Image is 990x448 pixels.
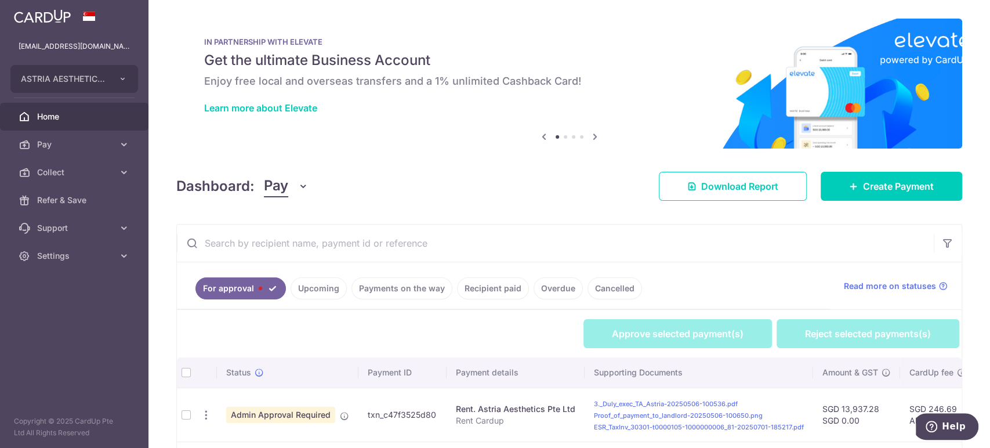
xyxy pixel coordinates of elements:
a: For approval [195,277,286,299]
h6: Enjoy free local and overseas transfers and a 1% unlimited Cashback Card! [204,74,934,88]
span: Admin Approval Required [226,407,335,423]
span: Amount & GST [822,367,878,378]
p: Rent Cardup [456,415,575,427]
a: Create Payment [821,172,962,201]
span: Pay [264,175,288,197]
span: Download Report [701,179,778,193]
a: Recipient paid [457,277,529,299]
span: Refer & Save [37,194,114,206]
button: ASTRIA AESTHETICS PTE. LTD. [10,65,138,93]
button: Pay [264,175,309,197]
input: Search by recipient name, payment id or reference [177,225,934,262]
span: Pay [37,139,114,150]
span: CardUp fee [909,367,953,378]
iframe: Opens a widget where you can find more information [916,413,978,442]
h4: Dashboard: [176,176,255,197]
th: Payment details [447,357,585,388]
a: 3._Duly_exec_TA_Astria-20250506-100536.pdf [594,400,738,408]
th: Payment ID [358,357,447,388]
span: Collect [37,167,114,178]
span: Home [37,111,114,122]
p: [EMAIL_ADDRESS][DOMAIN_NAME] [19,41,130,52]
img: CardUp [14,9,71,23]
a: Proof_of_payment_to_landlord-20250506-100650.png [594,411,763,420]
a: Cancelled [588,277,642,299]
a: Read more on statuses [844,280,948,292]
span: Settings [37,250,114,262]
a: Payments on the way [351,277,452,299]
a: Learn more about Elevate [204,102,317,114]
span: Status [226,367,251,378]
th: Supporting Documents [585,357,813,388]
span: ASTRIA AESTHETICS PTE. LTD. [21,73,107,85]
td: SGD 13,937.28 SGD 0.00 [813,388,900,442]
td: txn_c47f3525d80 [358,388,447,442]
span: Create Payment [863,179,934,193]
a: Upcoming [291,277,347,299]
a: Overdue [534,277,583,299]
span: Read more on statuses [844,280,936,292]
a: Download Report [659,172,807,201]
a: ESR_TaxInv_30301-t0000105-1000000006_81-20250701-185217.pdf [594,423,804,431]
p: IN PARTNERSHIP WITH ELEVATE [204,37,934,46]
td: SGD 246.69 AMA177 [900,388,976,442]
img: Renovation banner [176,19,962,149]
h5: Get the ultimate Business Account [204,51,934,70]
span: Support [37,222,114,234]
div: Rent. Astria Aesthetics Pte Ltd [456,403,575,415]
